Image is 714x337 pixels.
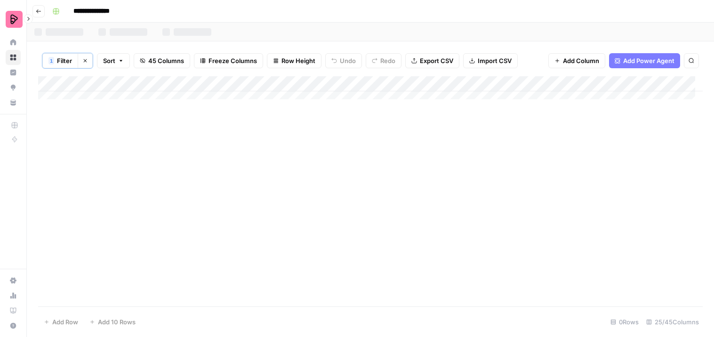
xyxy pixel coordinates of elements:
div: 0 Rows [607,314,642,329]
span: Row Height [281,56,315,65]
a: Home [6,35,21,50]
button: Add Power Agent [609,53,680,68]
a: Insights [6,65,21,80]
button: Row Height [267,53,321,68]
a: Learning Hub [6,303,21,318]
span: Add Power Agent [623,56,674,65]
a: Browse [6,50,21,65]
span: Freeze Columns [209,56,257,65]
button: Help + Support [6,318,21,333]
a: Settings [6,273,21,288]
a: Opportunities [6,80,21,95]
button: 1Filter [42,53,78,68]
button: Add 10 Rows [84,314,141,329]
span: Sort [103,56,115,65]
a: Your Data [6,95,21,110]
span: Redo [380,56,395,65]
span: Filter [57,56,72,65]
button: Sort [97,53,130,68]
button: Redo [366,53,401,68]
button: Export CSV [405,53,459,68]
span: Add Row [52,317,78,327]
span: Undo [340,56,356,65]
button: Add Row [38,314,84,329]
button: Undo [325,53,362,68]
a: Usage [6,288,21,303]
span: Add 10 Rows [98,317,136,327]
button: Add Column [548,53,605,68]
div: 25/45 Columns [642,314,703,329]
span: Import CSV [478,56,512,65]
img: Preply Logo [6,11,23,28]
span: 1 [50,57,53,64]
button: 45 Columns [134,53,190,68]
span: Export CSV [420,56,453,65]
span: 45 Columns [148,56,184,65]
button: Freeze Columns [194,53,263,68]
div: 1 [48,57,54,64]
button: Import CSV [463,53,518,68]
span: Add Column [563,56,599,65]
button: Workspace: Preply [6,8,21,31]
